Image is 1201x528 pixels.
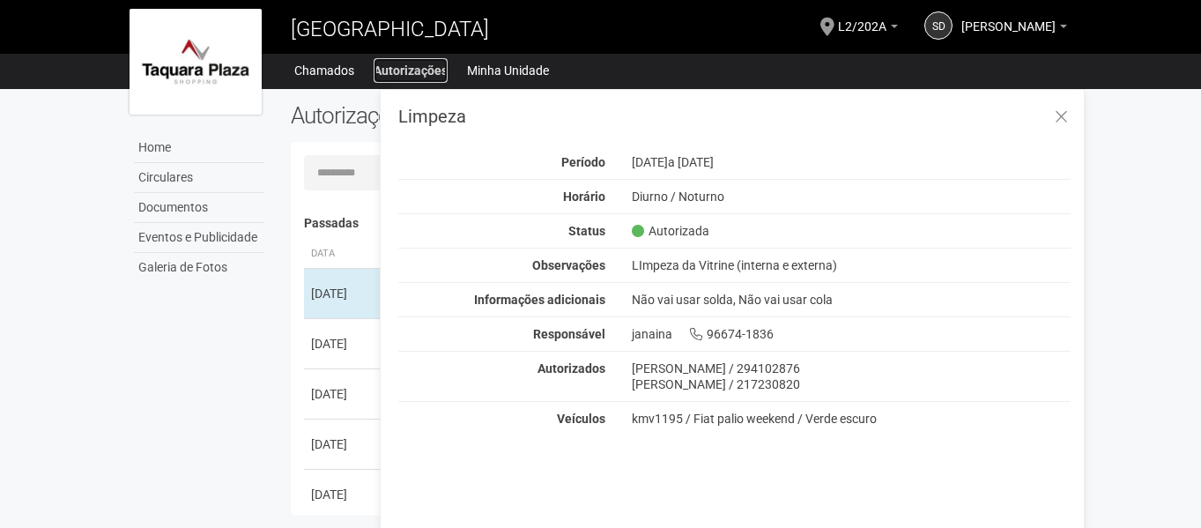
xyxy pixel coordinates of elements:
[838,3,886,33] span: L2/202A
[619,292,1085,308] div: Não vai usar solda, Não vai usar cola
[291,17,489,41] span: [GEOGRAPHIC_DATA]
[467,58,549,83] a: Minha Unidade
[474,293,605,307] strong: Informações adicionais
[134,193,264,223] a: Documentos
[632,223,709,239] span: Autorizada
[304,217,1059,230] h4: Passadas
[304,240,383,269] th: Data
[632,361,1071,376] div: [PERSON_NAME] / 294102876
[291,102,668,129] h2: Autorizações
[668,155,714,169] span: a [DATE]
[311,486,376,503] div: [DATE]
[311,385,376,403] div: [DATE]
[619,326,1085,342] div: janaina 96674-1836
[134,133,264,163] a: Home
[374,58,448,83] a: Autorizações
[563,190,605,204] strong: Horário
[537,361,605,376] strong: Autorizados
[632,376,1071,392] div: [PERSON_NAME] / 217230820
[398,108,1071,125] h3: Limpeza
[924,11,953,40] a: Sd
[532,258,605,272] strong: Observações
[533,327,605,341] strong: Responsável
[561,155,605,169] strong: Período
[134,163,264,193] a: Circulares
[311,285,376,302] div: [DATE]
[294,58,354,83] a: Chamados
[961,3,1056,33] span: Suana de Almeida Antonio
[619,154,1085,170] div: [DATE]
[130,9,262,115] img: logo.jpg
[557,412,605,426] strong: Veículos
[632,411,1071,427] div: kmv1195 / Fiat palio weekend / Verde escuro
[961,22,1067,36] a: [PERSON_NAME]
[134,223,264,253] a: Eventos e Publicidade
[619,189,1085,205] div: Diurno / Noturno
[838,22,898,36] a: L2/202A
[619,257,1085,273] div: LImpeza da Vitrine (interna e externa)
[311,435,376,453] div: [DATE]
[311,335,376,353] div: [DATE]
[568,224,605,238] strong: Status
[134,253,264,282] a: Galeria de Fotos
